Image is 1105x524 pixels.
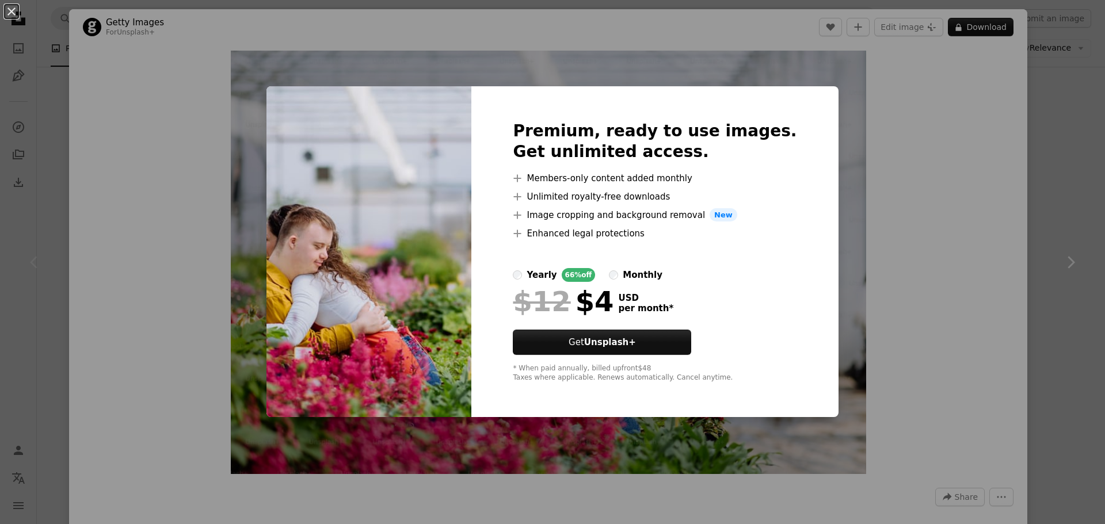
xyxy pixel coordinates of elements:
[513,121,797,162] h2: Premium, ready to use images. Get unlimited access.
[562,268,596,282] div: 66% off
[513,286,614,316] div: $4
[527,268,557,282] div: yearly
[710,208,737,222] span: New
[266,86,471,418] img: premium_photo-1663054370137-b18cab3496a6
[618,293,673,303] span: USD
[513,364,797,383] div: * When paid annually, billed upfront $48 Taxes where applicable. Renews automatically. Cancel any...
[513,270,522,280] input: yearly66%off
[618,303,673,313] span: per month *
[623,268,662,282] div: monthly
[513,286,570,316] span: $12
[513,227,797,240] li: Enhanced legal protections
[513,330,691,355] button: GetUnsplash+
[513,171,797,185] li: Members-only content added monthly
[584,337,636,347] strong: Unsplash+
[513,208,797,222] li: Image cropping and background removal
[513,190,797,204] li: Unlimited royalty-free downloads
[609,270,618,280] input: monthly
